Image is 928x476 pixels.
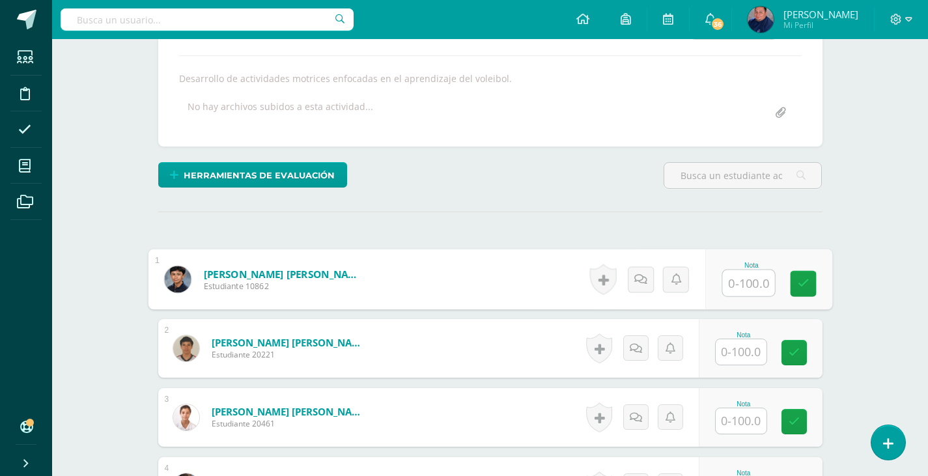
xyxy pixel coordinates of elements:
img: ce600a27a9bd3a5bb764cf9e59a5973c.png [748,7,774,33]
div: Nota [715,400,772,408]
span: [PERSON_NAME] [783,8,858,21]
div: Nota [722,262,781,269]
img: 918a5de3298c13620d32bcc6168885b5.png [173,404,199,430]
span: Herramientas de evaluación [184,163,335,188]
input: 0-100.0 [716,339,766,365]
div: No hay archivos subidos a esta actividad... [188,100,373,126]
span: 36 [710,17,725,31]
span: Mi Perfil [783,20,858,31]
span: Estudiante 20221 [212,349,368,360]
input: Busca un usuario... [61,8,354,31]
a: [PERSON_NAME] [PERSON_NAME] [203,267,364,281]
span: Estudiante 20461 [212,418,368,429]
a: Herramientas de evaluación [158,162,347,188]
a: [PERSON_NAME] [PERSON_NAME] [212,336,368,349]
div: Nota [715,331,772,339]
img: 689665a4356632d9c09691a28e6d2d30.png [173,335,199,361]
input: Busca un estudiante aquí... [664,163,821,188]
div: Desarrollo de actividades motrices enfocadas en el aprendizaje del voleibol. [174,72,807,85]
img: d33d761f98204b8d85258053ee114d8a.png [164,266,191,292]
input: 0-100.0 [716,408,766,434]
input: 0-100.0 [722,270,774,296]
a: [PERSON_NAME] [PERSON_NAME] [212,405,368,418]
span: Estudiante 10862 [203,281,364,292]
